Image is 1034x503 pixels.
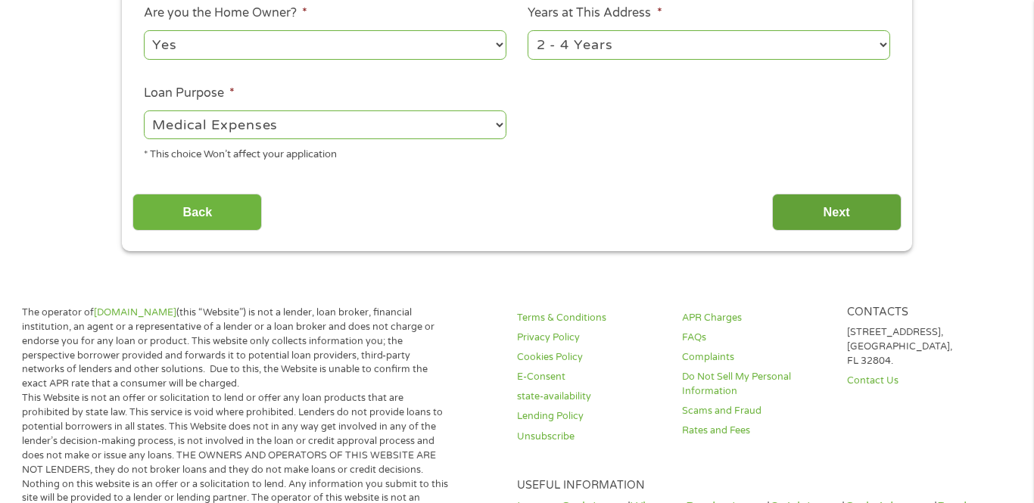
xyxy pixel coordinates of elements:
label: Years at This Address [528,5,662,21]
a: APR Charges [682,311,847,325]
a: Scams and Fraud [682,404,847,418]
a: state-availability [517,390,682,404]
a: Cookies Policy [517,350,682,365]
a: Terms & Conditions [517,311,682,325]
a: Lending Policy [517,409,682,424]
p: [STREET_ADDRESS], [GEOGRAPHIC_DATA], FL 32804. [847,325,1012,368]
a: FAQs [682,331,847,345]
label: Loan Purpose [144,85,235,101]
h4: Useful Information [517,479,1012,493]
input: Back [132,194,262,231]
a: E-Consent [517,370,682,384]
label: Are you the Home Owner? [144,5,307,21]
a: Rates and Fees [682,424,847,438]
a: Contact Us [847,374,1012,388]
a: Unsubscribe [517,430,682,444]
input: Next [772,194,902,231]
a: Complaints [682,350,847,365]
p: The operator of (this “Website”) is not a lender, loan broker, financial institution, an agent or... [22,306,449,391]
a: Privacy Policy [517,331,682,345]
a: [DOMAIN_NAME] [94,306,176,318]
div: * This choice Won’t affect your application [144,142,506,163]
h4: Contacts [847,306,1012,320]
a: Do Not Sell My Personal Information [682,370,847,399]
